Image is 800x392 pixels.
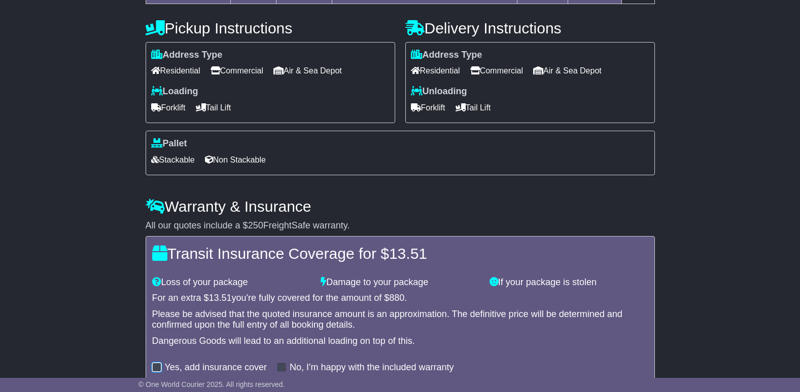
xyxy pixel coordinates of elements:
div: Please be advised that the quoted insurance amount is an approximation. The definitive price will... [152,309,648,331]
h4: Warranty & Insurance [146,198,655,215]
span: 13.51 [389,245,427,262]
div: All our quotes include a $ FreightSafe warranty. [146,220,655,231]
span: Air & Sea Depot [273,63,342,79]
div: For an extra $ you're fully covered for the amount of $ . [152,293,648,304]
span: Forklift [411,100,445,115]
span: Commercial [470,63,523,79]
h4: Transit Insurance Coverage for $ [152,245,648,262]
span: Tail Lift [456,100,491,115]
div: If your package is stolen [484,277,653,288]
span: Stackable [151,152,195,168]
label: No, I'm happy with the included warranty [290,362,454,373]
span: Commercial [211,63,263,79]
label: Yes, add insurance cover [165,362,267,373]
label: Pallet [151,138,187,149]
label: Address Type [411,50,482,61]
div: Dangerous Goods will lead to an additional loading on top of this. [152,336,648,347]
span: 250 [248,220,263,230]
span: Tail Lift [196,100,231,115]
span: Air & Sea Depot [533,63,602,79]
h4: Pickup Instructions [146,20,395,36]
span: Forklift [151,100,186,115]
span: Residential [411,63,460,79]
span: Residential [151,63,200,79]
span: Non Stackable [205,152,266,168]
div: Damage to your package [316,277,484,288]
div: Loss of your package [147,277,316,288]
span: 880 [389,293,404,303]
h4: Delivery Instructions [405,20,655,36]
span: 13.51 [209,293,232,303]
label: Loading [151,86,198,97]
label: Address Type [151,50,223,61]
label: Unloading [411,86,467,97]
span: © One World Courier 2025. All rights reserved. [138,380,285,388]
